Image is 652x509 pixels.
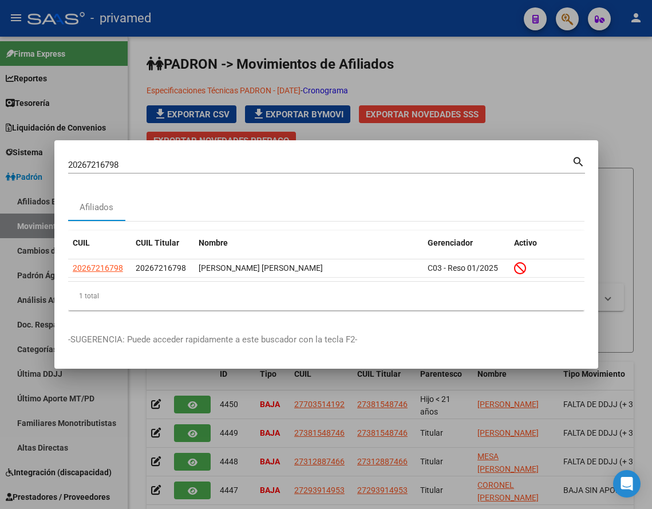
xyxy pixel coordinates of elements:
[136,263,186,273] span: 20267216798
[68,333,584,346] p: -SUGERENCIA: Puede acceder rapidamente a este buscador con la tecla F2-
[428,263,498,273] span: C03 - Reso 01/2025
[199,262,418,275] div: [PERSON_NAME] [PERSON_NAME]
[509,231,584,255] datatable-header-cell: Activo
[199,238,228,247] span: Nombre
[514,238,537,247] span: Activo
[68,282,584,310] div: 1 total
[572,154,585,168] mat-icon: search
[613,470,641,498] div: Open Intercom Messenger
[73,238,90,247] span: CUIL
[194,231,423,255] datatable-header-cell: Nombre
[136,238,179,247] span: CUIL Titular
[428,238,473,247] span: Gerenciador
[73,263,123,273] span: 20267216798
[423,231,509,255] datatable-header-cell: Gerenciador
[68,231,131,255] datatable-header-cell: CUIL
[131,231,194,255] datatable-header-cell: CUIL Titular
[80,201,113,214] div: Afiliados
